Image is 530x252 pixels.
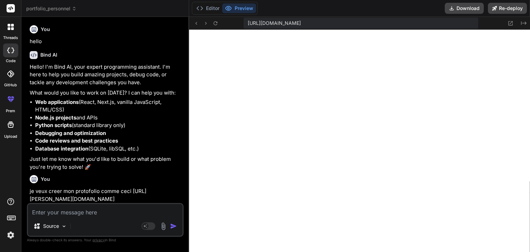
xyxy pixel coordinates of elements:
[30,155,182,171] p: Just let me know what you'd like to build or what problem you're trying to solve! 🚀
[35,114,76,121] strong: Node.js projects
[35,122,72,128] strong: Python scripts
[30,63,182,87] p: Hello! I'm Bind AI, your expert programming assistant. I'm here to help you build amazing project...
[35,145,182,153] li: (SQLite, libSQL, etc.)
[27,237,184,243] p: Always double-check its answers. Your in Bind
[43,223,59,230] p: Source
[5,229,17,241] img: settings
[30,89,182,97] p: What would you like to work on [DATE]? I can help you with:
[4,134,17,139] label: Upload
[6,58,16,64] label: code
[61,223,67,229] img: Pick Models
[3,35,18,41] label: threads
[194,3,222,13] button: Editor
[222,3,256,13] button: Preview
[26,5,77,12] span: portfolio_personnel
[30,187,182,203] p: je veux creer mon protofolio comme ceci [URL][PERSON_NAME][DOMAIN_NAME]
[35,99,79,105] strong: Web applications
[30,38,182,46] p: hello
[35,130,106,136] strong: Debugging and optimization
[41,176,50,183] h6: You
[488,3,527,14] button: Re-deploy
[35,137,118,144] strong: Code reviews and best practices
[159,222,167,230] img: attachment
[248,20,301,27] span: [URL][DOMAIN_NAME]
[35,114,182,122] li: and APIs
[170,223,177,230] img: icon
[189,30,530,252] iframe: Preview
[445,3,484,14] button: Download
[6,108,15,114] label: prem
[41,26,50,33] h6: You
[35,145,88,152] strong: Database integration
[92,238,105,242] span: privacy
[35,98,182,114] li: (React, Next.js, vanilla JavaScript, HTML/CSS)
[4,82,17,88] label: GitHub
[40,51,57,58] h6: Bind AI
[35,122,182,129] li: (standard library only)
